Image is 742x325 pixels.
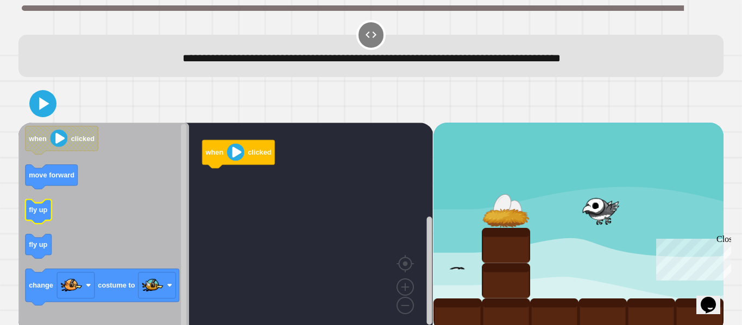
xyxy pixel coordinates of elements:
div: Chat with us now!Close [4,4,75,69]
text: when [205,148,224,156]
text: when [28,135,47,143]
text: clicked [248,148,271,156]
text: change [29,282,53,290]
iframe: chat widget [652,234,731,281]
text: costume to [98,282,135,290]
text: clicked [71,135,95,143]
text: fly up [29,240,47,248]
iframe: chat widget [696,282,731,314]
text: fly up [29,206,47,214]
text: move forward [29,171,74,179]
